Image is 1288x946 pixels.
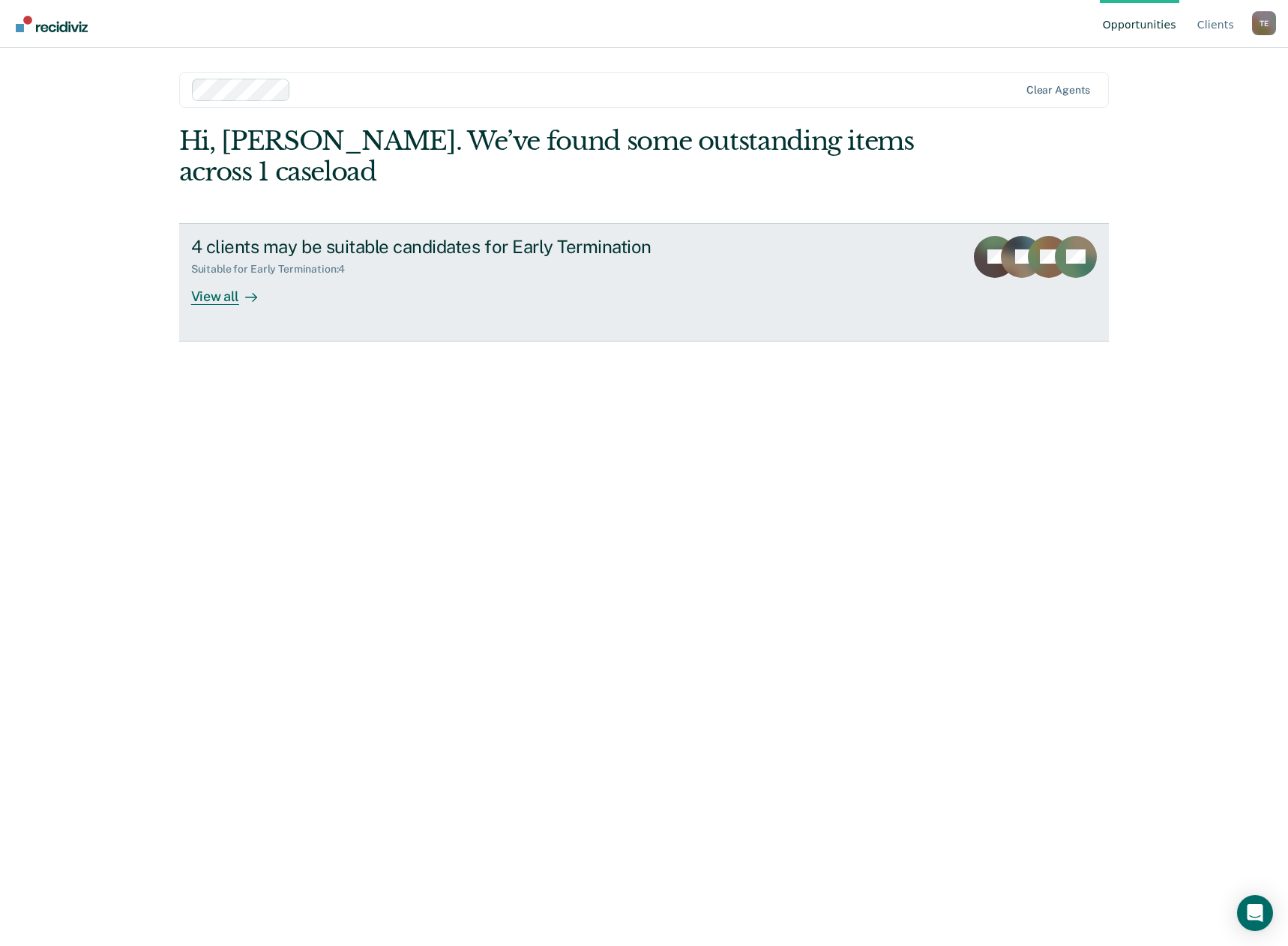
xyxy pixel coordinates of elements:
[179,126,923,187] div: Hi, [PERSON_NAME]. We’ve found some outstanding items across 1 caseload
[191,263,358,276] div: Suitable for Early Termination : 4
[191,236,717,258] div: 4 clients may be suitable candidates for Early Termination
[16,16,88,32] img: Recidiviz
[1252,11,1276,35] div: T E
[1237,895,1273,931] div: Open Intercom Messenger
[1252,11,1276,35] button: Profile dropdown button
[1026,84,1090,97] div: Clear agents
[191,276,275,305] div: View all
[179,223,1110,342] a: 4 clients may be suitable candidates for Early TerminationSuitable for Early Termination:4View all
